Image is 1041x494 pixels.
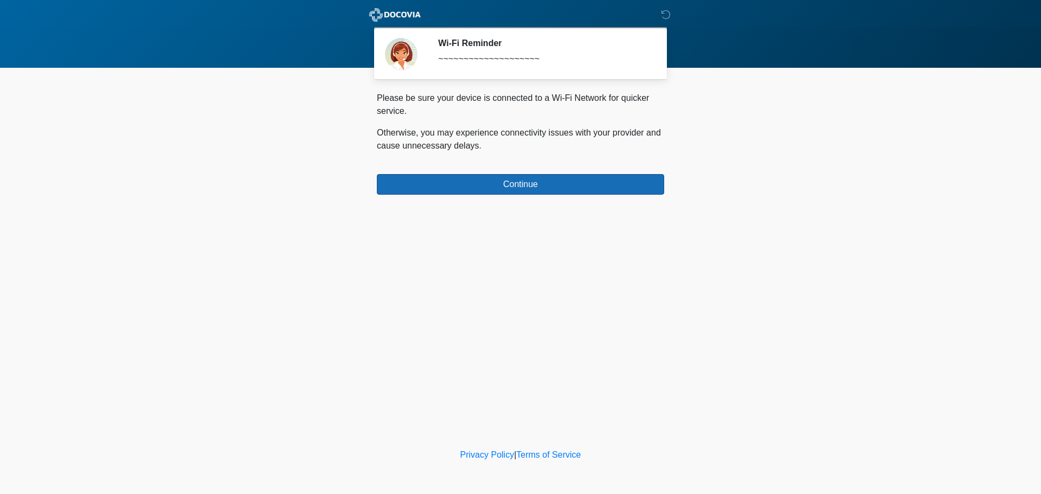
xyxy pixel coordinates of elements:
p: Please be sure your device is connected to a Wi-Fi Network for quicker service. [377,92,664,118]
span: . [479,141,481,150]
h2: Wi-Fi Reminder [438,38,648,48]
button: Continue [377,174,664,195]
img: ABC Med Spa- GFEase Logo [366,8,424,22]
div: ~~~~~~~~~~~~~~~~~~~~ [438,53,648,66]
img: Agent Avatar [385,38,417,70]
a: Terms of Service [516,450,581,459]
a: | [514,450,516,459]
a: Privacy Policy [460,450,515,459]
p: Otherwise, you may experience connectivity issues with your provider and cause unnecessary delays [377,126,664,152]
